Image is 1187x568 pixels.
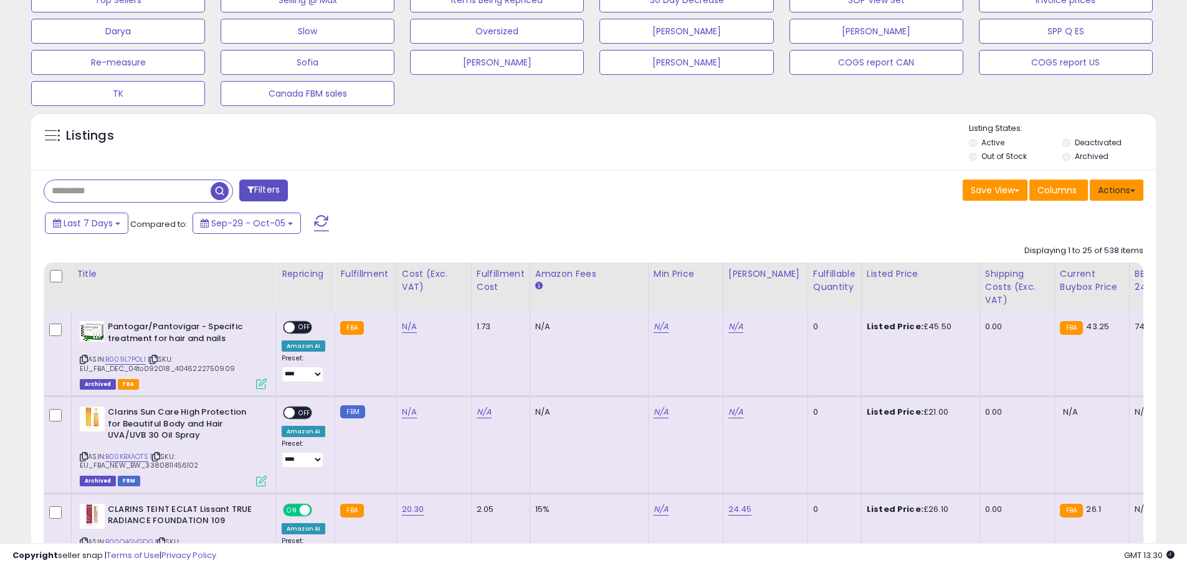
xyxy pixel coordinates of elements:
[31,50,205,75] button: Re-measure
[867,503,923,515] b: Listed Price:
[1075,151,1108,161] label: Archived
[969,123,1156,135] p: Listing States:
[118,379,139,390] span: FBA
[310,504,330,515] span: OFF
[535,504,639,515] div: 15%
[985,407,1045,418] div: 0.00
[193,213,301,234] button: Sep-29 - Oct-05
[12,549,58,561] strong: Copyright
[295,408,315,418] span: OFF
[282,440,325,468] div: Preset:
[981,151,1027,161] label: Out of Stock
[64,217,113,229] span: Last 7 Days
[867,320,923,332] b: Listed Price:
[1135,321,1176,332] div: 74%
[789,19,963,44] button: [PERSON_NAME]
[813,267,856,294] div: Fulfillable Quantity
[66,127,114,145] h5: Listings
[789,50,963,75] button: COGS report CAN
[402,406,417,418] a: N/A
[118,476,140,486] span: FBM
[211,217,285,229] span: Sep-29 - Oct-05
[410,50,584,75] button: [PERSON_NAME]
[985,267,1049,307] div: Shipping Costs (Exc. VAT)
[813,407,852,418] div: 0
[1086,320,1109,332] span: 43.25
[1124,549,1175,561] span: 2025-10-13 13:30 GMT
[813,321,852,332] div: 0
[985,504,1045,515] div: 0.00
[31,19,205,44] button: Darya
[1086,503,1101,515] span: 26.1
[80,451,199,470] span: | SKU: EU_FBA_NEW_BW_3380811456102
[282,523,325,534] div: Amazon AI
[1135,267,1180,294] div: BB Share 24h.
[599,50,773,75] button: [PERSON_NAME]
[105,451,148,462] a: B00KBXAOTS
[867,407,970,418] div: £21.00
[979,19,1153,44] button: SPP Q ES
[107,549,160,561] a: Terms of Use
[282,426,325,437] div: Amazon AI
[979,50,1153,75] button: COGS report US
[728,406,743,418] a: N/A
[161,549,216,561] a: Privacy Policy
[477,504,520,515] div: 2.05
[80,321,105,342] img: 41IFr2w5HiL._SL40_.jpg
[1075,137,1122,148] label: Deactivated
[654,320,669,333] a: N/A
[477,267,525,294] div: Fulfillment Cost
[1024,245,1143,257] div: Displaying 1 to 25 of 538 items
[340,405,365,418] small: FBM
[1060,321,1083,335] small: FBA
[867,267,975,281] div: Listed Price
[728,503,752,516] a: 24.45
[477,321,520,332] div: 1.73
[340,504,363,517] small: FBA
[221,81,394,106] button: Canada FBM sales
[402,320,417,333] a: N/A
[728,267,803,281] div: [PERSON_NAME]
[80,407,267,485] div: ASIN:
[284,504,300,515] span: ON
[105,354,146,365] a: B009L7POLI
[963,180,1027,201] button: Save View
[402,503,424,516] a: 20.30
[295,322,315,333] span: OFF
[221,50,394,75] button: Sofia
[535,281,543,292] small: Amazon Fees.
[80,321,267,388] div: ASIN:
[282,340,325,352] div: Amazon AI
[1060,504,1083,517] small: FBA
[1090,180,1143,201] button: Actions
[1037,184,1077,196] span: Columns
[340,321,363,335] small: FBA
[340,267,391,281] div: Fulfillment
[477,406,492,418] a: N/A
[80,476,116,486] span: Listings that have been deleted from Seller Central
[981,137,1004,148] label: Active
[985,321,1045,332] div: 0.00
[108,504,259,530] b: CLARINS TEINT ECLAT Lissant TRUE RADIANCE FOUNDATION 109
[1060,267,1124,294] div: Current Buybox Price
[45,213,128,234] button: Last 7 Days
[535,321,639,332] div: N/A
[535,407,639,418] div: N/A
[130,218,188,230] span: Compared to:
[80,354,235,373] span: | SKU: EU_FBA_DEC_04to092018_4046222750909
[1029,180,1088,201] button: Columns
[654,406,669,418] a: N/A
[1135,407,1176,418] div: N/A
[221,19,394,44] button: Slow
[728,320,743,333] a: N/A
[1135,504,1176,515] div: N/A
[80,379,116,390] span: Listings that have been deleted from Seller Central
[80,504,105,529] img: 41ivGfd+zhL._SL40_.jpg
[80,407,105,431] img: 41mseha03LL._SL40_.jpg
[282,354,325,382] div: Preset:
[867,321,970,332] div: £45.50
[813,504,852,515] div: 0
[599,19,773,44] button: [PERSON_NAME]
[654,267,718,281] div: Min Price
[535,267,643,281] div: Amazon Fees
